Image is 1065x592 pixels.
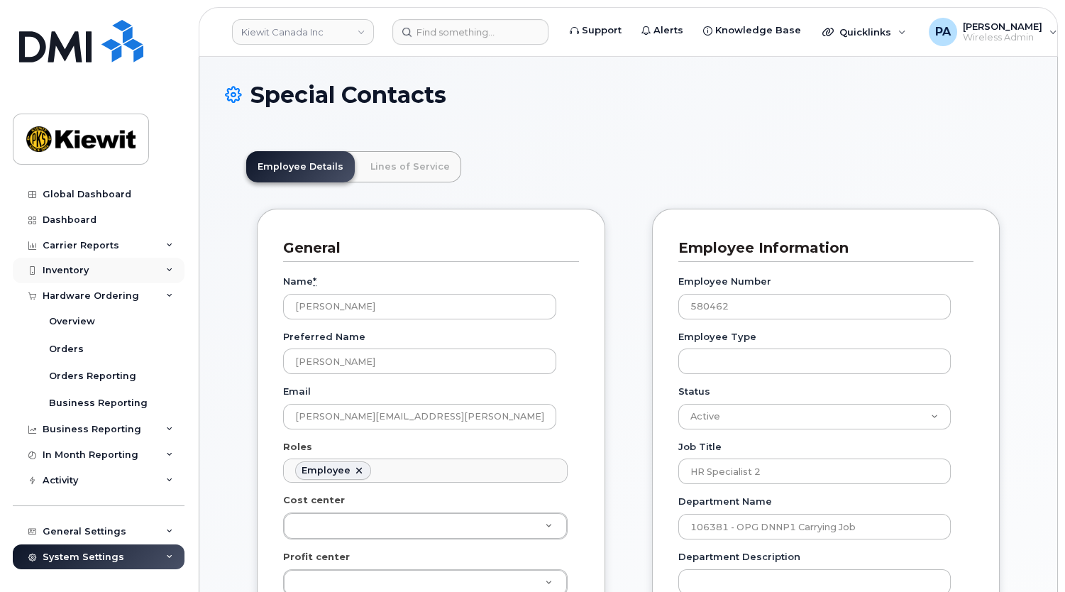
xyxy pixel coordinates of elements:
[678,239,963,258] h3: Employee Information
[283,440,312,454] label: Roles
[678,440,722,454] label: Job Title
[246,151,355,182] a: Employee Details
[283,239,568,258] h3: General
[283,330,365,344] label: Preferred Name
[283,550,350,564] label: Profit center
[678,495,772,508] label: Department Name
[678,330,756,344] label: Employee Type
[302,465,351,476] div: Employee
[313,275,316,287] abbr: required
[283,275,316,288] label: Name
[678,385,710,398] label: Status
[283,385,311,398] label: Email
[359,151,461,182] a: Lines of Service
[678,275,771,288] label: Employee Number
[283,493,345,507] label: Cost center
[225,82,1032,107] h1: Special Contacts
[1003,530,1054,581] iframe: Messenger Launcher
[678,550,800,564] label: Department Description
